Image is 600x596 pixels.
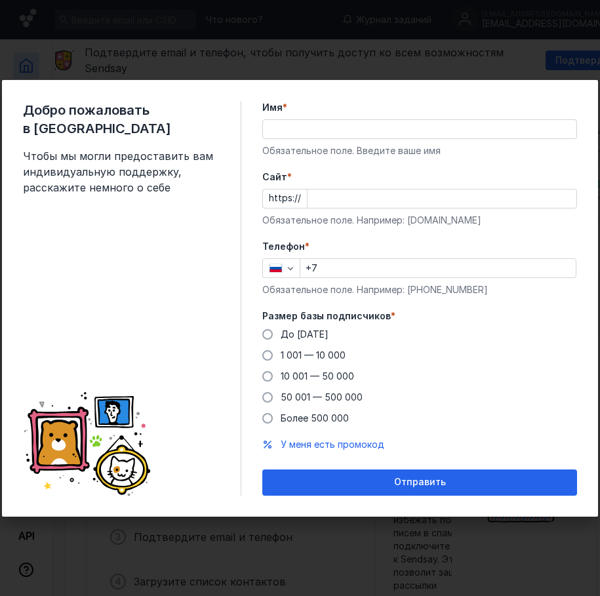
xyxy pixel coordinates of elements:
[262,309,391,323] span: Размер базы подписчиков
[281,370,354,382] span: 10 001 — 50 000
[262,214,577,227] div: Обязательное поле. Например: [DOMAIN_NAME]
[262,170,287,184] span: Cайт
[281,412,349,424] span: Более 500 000
[262,283,577,296] div: Обязательное поле. Например: [PHONE_NUMBER]
[281,328,329,340] span: До [DATE]
[281,439,384,450] span: У меня есть промокод
[281,438,384,451] button: У меня есть промокод
[262,101,283,114] span: Имя
[262,144,577,157] div: Обязательное поле. Введите ваше имя
[281,391,363,403] span: 50 001 — 500 000
[394,477,446,488] span: Отправить
[23,148,220,195] span: Чтобы мы могли предоставить вам индивидуальную поддержку, расскажите немного о себе
[23,101,220,138] span: Добро пожаловать в [GEOGRAPHIC_DATA]
[262,240,305,253] span: Телефон
[281,349,346,361] span: 1 001 — 10 000
[262,469,577,496] button: Отправить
